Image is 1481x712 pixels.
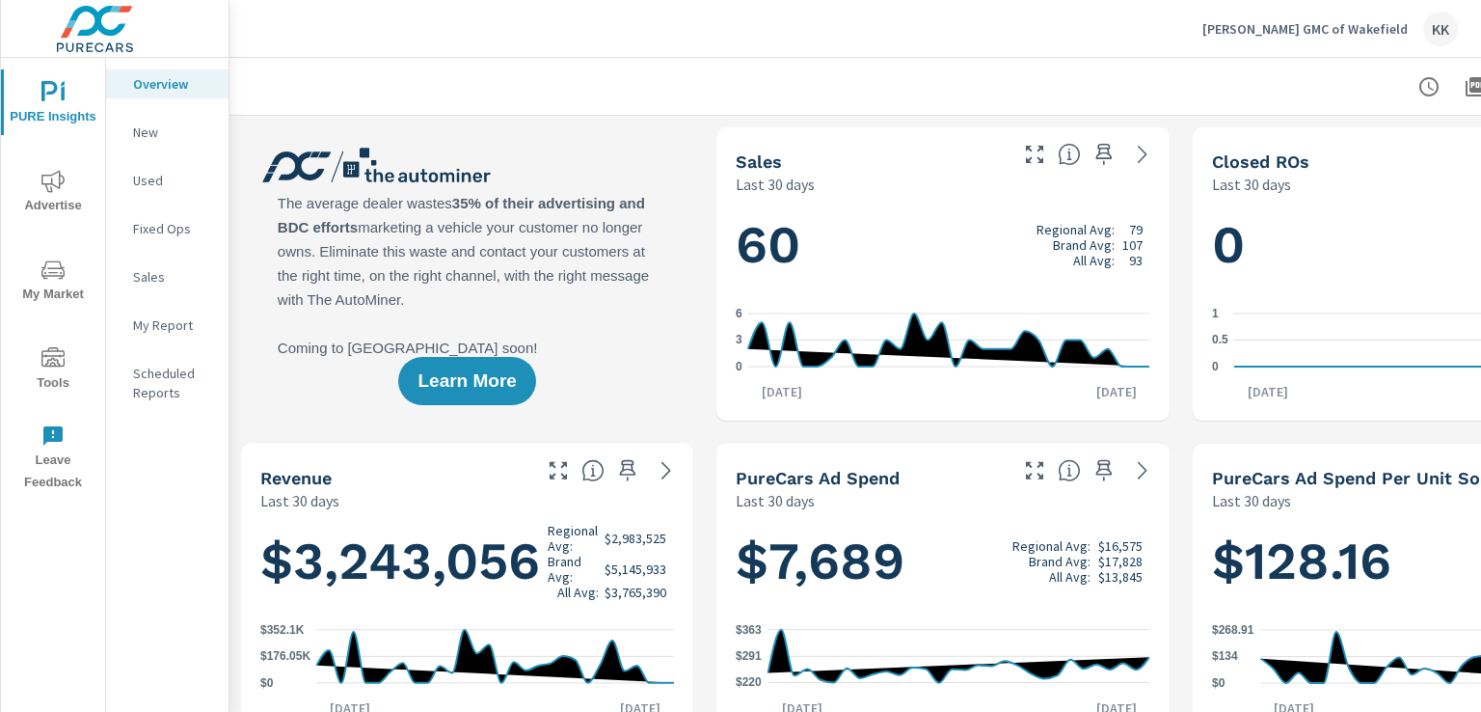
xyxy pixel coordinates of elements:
[1,58,105,502] div: nav menu
[736,307,742,320] text: 6
[7,347,99,395] span: Tools
[1073,253,1115,268] p: All Avg:
[106,214,229,243] div: Fixed Ops
[543,455,574,486] button: Make Fullscreen
[1029,553,1091,568] p: Brand Avg:
[1212,334,1228,347] text: 0.5
[1098,568,1143,584] p: $13,845
[1098,553,1143,568] p: $17,828
[612,455,643,486] span: Save this to your personalized report
[7,259,99,306] span: My Market
[736,528,1149,593] h1: $7,689
[1212,173,1291,196] p: Last 30 days
[417,372,516,390] span: Learn More
[736,360,742,373] text: 0
[398,357,535,405] button: Learn More
[557,584,599,599] p: All Avg:
[133,219,213,238] p: Fixed Ops
[260,522,674,599] h1: $3,243,056
[133,123,213,142] p: New
[1019,455,1050,486] button: Make Fullscreen
[1212,307,1219,320] text: 1
[736,173,815,196] p: Last 30 days
[1122,237,1143,253] p: 107
[260,468,332,488] h5: Revenue
[106,359,229,407] div: Scheduled Reports
[1212,676,1225,690] text: $0
[651,455,682,486] a: See more details in report
[605,584,666,599] p: $3,765,390
[1037,222,1115,237] p: Regional Avg:
[1212,650,1238,664] text: $134
[133,267,213,287] p: Sales
[605,530,666,545] p: $2,983,525
[548,553,599,584] p: Brand Avg:
[106,69,229,98] div: Overview
[1212,151,1309,172] h5: Closed ROs
[1049,568,1091,584] p: All Avg:
[736,151,782,172] h5: Sales
[133,364,213,402] p: Scheduled Reports
[260,489,339,512] p: Last 30 days
[7,170,99,217] span: Advertise
[1212,623,1254,637] text: $268.91
[1053,237,1115,253] p: Brand Avg:
[1058,143,1081,166] span: Number of vehicles sold by the dealership over the selected date range. [Source: This data is sou...
[106,118,229,147] div: New
[1127,455,1158,486] a: See more details in report
[106,166,229,195] div: Used
[581,459,605,482] span: Total sales revenue over the selected date range. [Source: This data is sourced from the dealer’s...
[736,468,900,488] h5: PureCars Ad Spend
[736,623,762,637] text: $363
[260,623,305,637] text: $352.1K
[605,561,666,576] p: $5,145,933
[1089,139,1119,170] span: Save this to your personalized report
[1089,455,1119,486] span: Save this to your personalized report
[1083,382,1150,401] p: [DATE]
[133,171,213,190] p: Used
[1058,459,1081,482] span: Total cost of media for all PureCars channels for the selected dealership group over the selected...
[1129,253,1143,268] p: 93
[748,382,816,401] p: [DATE]
[1423,12,1458,46] div: KK
[1098,537,1143,553] p: $16,575
[7,81,99,128] span: PURE Insights
[1234,382,1302,401] p: [DATE]
[260,676,274,690] text: $0
[736,676,762,690] text: $220
[736,212,1149,278] h1: 60
[1127,139,1158,170] a: See more details in report
[1129,222,1143,237] p: 79
[7,424,99,494] span: Leave Feedback
[133,74,213,94] p: Overview
[1012,537,1091,553] p: Regional Avg:
[736,489,815,512] p: Last 30 days
[1202,20,1408,38] p: [PERSON_NAME] GMC of Wakefield
[548,522,599,553] p: Regional Avg:
[736,334,742,347] text: 3
[106,262,229,291] div: Sales
[1019,139,1050,170] button: Make Fullscreen
[1212,489,1291,512] p: Last 30 days
[106,311,229,340] div: My Report
[736,649,762,663] text: $291
[260,649,310,663] text: $176.05K
[1212,360,1219,373] text: 0
[133,315,213,335] p: My Report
